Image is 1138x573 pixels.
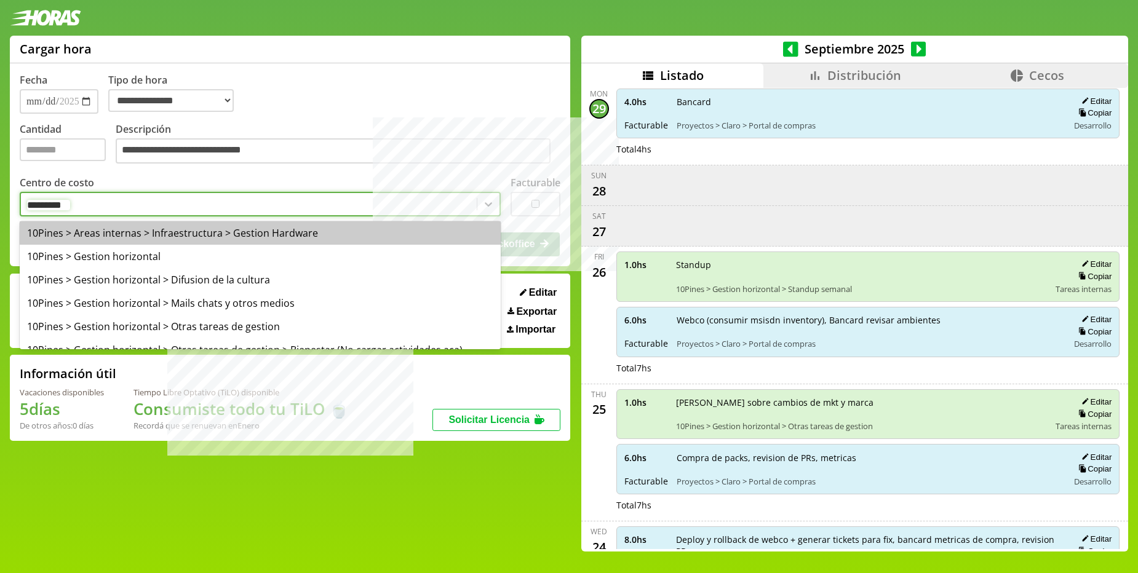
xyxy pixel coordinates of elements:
[677,476,1060,487] span: Proyectos > Claro > Portal de compras
[511,176,560,189] label: Facturable
[676,421,1048,432] span: 10Pines > Gestion horizontal > Otras tareas de gestion
[589,221,609,241] div: 27
[516,286,560,299] button: Editar
[432,409,560,431] button: Solicitar Licencia
[20,365,116,382] h2: Información útil
[677,338,1060,349] span: Proyectos > Claro > Portal de compras
[108,73,244,114] label: Tipo de hora
[133,398,349,420] h1: Consumiste todo tu TiLO 🍵
[624,314,668,326] span: 6.0 hs
[516,306,557,317] span: Exportar
[677,314,1060,326] span: Webco (consumir msisdn inventory), Bancard revisar ambientes
[529,287,557,298] span: Editar
[624,119,668,131] span: Facturable
[624,452,668,464] span: 6.0 hs
[20,338,501,362] div: 10Pines > Gestion horizontal > Otras tareas de gestion > Bienestar (No cargar actividades aca)
[590,89,608,99] div: Mon
[133,387,349,398] div: Tiempo Libre Optativo (TiLO) disponible
[589,181,609,200] div: 28
[616,143,1120,155] div: Total 4 hs
[624,475,668,487] span: Facturable
[1056,421,1112,432] span: Tareas internas
[592,211,606,221] div: Sat
[624,534,667,545] span: 8.0 hs
[624,397,667,408] span: 1.0 hs
[581,88,1128,550] div: scrollable content
[504,306,560,318] button: Exportar
[1074,476,1112,487] span: Desarrollo
[1078,314,1112,325] button: Editar
[20,387,104,398] div: Vacaciones disponibles
[20,291,501,315] div: 10Pines > Gestion horizontal > Mails chats y otros medios
[1075,409,1112,419] button: Copiar
[677,120,1060,131] span: Proyectos > Claro > Portal de compras
[1074,120,1112,131] span: Desarrollo
[798,41,911,57] span: Septiembre 2025
[676,534,1060,557] span: Deploy y rollback de webco + generar tickets para fix, bancard metricas de compra, revision PRs
[1029,67,1064,84] span: Cecos
[677,452,1060,464] span: Compra de packs, revision de PRs, metricas
[116,122,560,167] label: Descripción
[20,122,116,167] label: Cantidad
[237,420,260,431] b: Enero
[1056,283,1112,294] span: Tareas internas
[676,259,1048,271] span: Standup
[20,245,501,268] div: 10Pines > Gestion horizontal
[20,176,94,189] label: Centro de costo
[20,221,501,245] div: 10Pines > Areas internas > Infraestructura > Gestion Hardware
[10,10,81,26] img: logotipo
[1078,397,1112,407] button: Editar
[827,67,901,84] span: Distribución
[20,41,92,57] h1: Cargar hora
[20,268,501,291] div: 10Pines > Gestion horizontal > Difusion de la cultura
[1078,452,1112,462] button: Editar
[20,420,104,431] div: De otros años: 0 días
[677,96,1060,108] span: Bancard
[589,99,609,119] div: 29
[624,338,668,349] span: Facturable
[448,414,530,425] span: Solicitar Licencia
[676,397,1048,408] span: [PERSON_NAME] sobre cambios de mkt y marca
[1075,108,1112,118] button: Copiar
[1075,546,1112,556] button: Copiar
[1075,326,1112,337] button: Copiar
[660,67,704,84] span: Listado
[1074,338,1112,349] span: Desarrollo
[20,138,106,161] input: Cantidad
[589,400,609,419] div: 25
[1075,271,1112,282] button: Copiar
[133,420,349,431] div: Recordá que se renuevan en
[594,251,604,262] div: Fri
[676,283,1048,294] span: 10Pines > Gestion horizontal > Standup semanal
[116,138,551,164] textarea: Descripción
[1078,259,1112,269] button: Editar
[20,398,104,420] h1: 5 días
[616,499,1120,511] div: Total 7 hs
[624,96,668,108] span: 4.0 hs
[589,262,609,282] div: 26
[20,315,501,338] div: 10Pines > Gestion horizontal > Otras tareas de gestion
[108,89,234,112] select: Tipo de hora
[591,170,607,181] div: Sun
[20,73,47,87] label: Fecha
[591,389,607,400] div: Thu
[1075,464,1112,474] button: Copiar
[515,324,555,335] span: Importar
[589,537,609,556] div: 24
[591,526,607,537] div: Wed
[616,362,1120,374] div: Total 7 hs
[624,259,667,271] span: 1.0 hs
[1078,96,1112,106] button: Editar
[1078,534,1112,544] button: Editar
